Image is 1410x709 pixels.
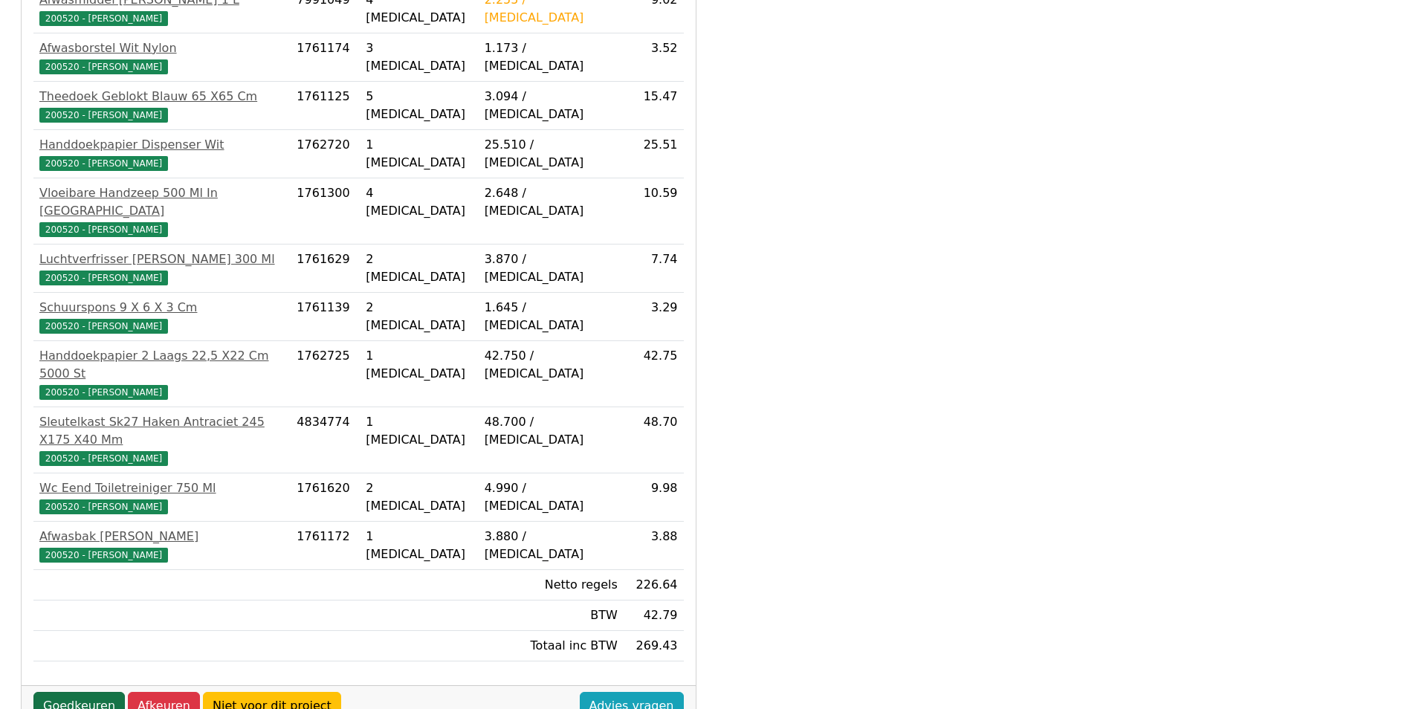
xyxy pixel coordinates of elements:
[624,341,684,407] td: 42.75
[39,88,285,123] a: Theedoek Geblokt Blauw 65 X65 Cm200520 - [PERSON_NAME]
[624,293,684,341] td: 3.29
[624,600,684,631] td: 42.79
[291,407,360,473] td: 4834774
[39,347,285,401] a: Handdoekpapier 2 Laags 22,5 X22 Cm 5000 St200520 - [PERSON_NAME]
[366,347,472,383] div: 1 [MEDICAL_DATA]
[624,245,684,293] td: 7.74
[485,184,618,220] div: 2.648 / [MEDICAL_DATA]
[366,479,472,515] div: 2 [MEDICAL_DATA]
[39,88,285,106] div: Theedoek Geblokt Blauw 65 X65 Cm
[39,528,285,563] a: Afwasbak [PERSON_NAME]200520 - [PERSON_NAME]
[291,293,360,341] td: 1761139
[39,11,168,26] span: 200520 - [PERSON_NAME]
[39,250,285,268] div: Luchtverfrisser [PERSON_NAME] 300 Ml
[485,528,618,563] div: 3.880 / [MEDICAL_DATA]
[624,130,684,178] td: 25.51
[366,39,472,75] div: 3 [MEDICAL_DATA]
[39,59,168,74] span: 200520 - [PERSON_NAME]
[39,499,168,514] span: 200520 - [PERSON_NAME]
[485,413,618,449] div: 48.700 / [MEDICAL_DATA]
[366,88,472,123] div: 5 [MEDICAL_DATA]
[39,39,285,57] div: Afwasborstel Wit Nylon
[39,184,285,238] a: Vloeibare Handzeep 500 Ml In [GEOGRAPHIC_DATA]200520 - [PERSON_NAME]
[624,178,684,245] td: 10.59
[291,130,360,178] td: 1762720
[39,299,285,317] div: Schuurspons 9 X 6 X 3 Cm
[624,33,684,82] td: 3.52
[366,136,472,172] div: 1 [MEDICAL_DATA]
[39,479,285,497] div: Wc Eend Toiletreiniger 750 Ml
[485,299,618,334] div: 1.645 / [MEDICAL_DATA]
[479,631,624,661] td: Totaal inc BTW
[39,347,285,383] div: Handdoekpapier 2 Laags 22,5 X22 Cm 5000 St
[39,451,168,466] span: 200520 - [PERSON_NAME]
[624,473,684,522] td: 9.98
[291,522,360,570] td: 1761172
[485,39,618,75] div: 1.173 / [MEDICAL_DATA]
[39,413,285,449] div: Sleutelkast Sk27 Haken Antraciet 245 X175 X40 Mm
[39,385,168,400] span: 200520 - [PERSON_NAME]
[624,631,684,661] td: 269.43
[39,413,285,467] a: Sleutelkast Sk27 Haken Antraciet 245 X175 X40 Mm200520 - [PERSON_NAME]
[366,184,472,220] div: 4 [MEDICAL_DATA]
[291,341,360,407] td: 1762725
[39,136,285,154] div: Handdoekpapier Dispenser Wit
[39,548,168,563] span: 200520 - [PERSON_NAME]
[479,600,624,631] td: BTW
[39,271,168,285] span: 200520 - [PERSON_NAME]
[624,570,684,600] td: 226.64
[485,479,618,515] div: 4.990 / [MEDICAL_DATA]
[291,473,360,522] td: 1761620
[39,156,168,171] span: 200520 - [PERSON_NAME]
[291,33,360,82] td: 1761174
[39,136,285,172] a: Handdoekpapier Dispenser Wit200520 - [PERSON_NAME]
[291,178,360,245] td: 1761300
[366,299,472,334] div: 2 [MEDICAL_DATA]
[366,528,472,563] div: 1 [MEDICAL_DATA]
[485,250,618,286] div: 3.870 / [MEDICAL_DATA]
[39,319,168,334] span: 200520 - [PERSON_NAME]
[485,136,618,172] div: 25.510 / [MEDICAL_DATA]
[39,222,168,237] span: 200520 - [PERSON_NAME]
[39,108,168,123] span: 200520 - [PERSON_NAME]
[366,413,472,449] div: 1 [MEDICAL_DATA]
[624,407,684,473] td: 48.70
[291,245,360,293] td: 1761629
[485,88,618,123] div: 3.094 / [MEDICAL_DATA]
[291,82,360,130] td: 1761125
[39,184,285,220] div: Vloeibare Handzeep 500 Ml In [GEOGRAPHIC_DATA]
[39,479,285,515] a: Wc Eend Toiletreiniger 750 Ml200520 - [PERSON_NAME]
[366,250,472,286] div: 2 [MEDICAL_DATA]
[39,250,285,286] a: Luchtverfrisser [PERSON_NAME] 300 Ml200520 - [PERSON_NAME]
[39,39,285,75] a: Afwasborstel Wit Nylon200520 - [PERSON_NAME]
[39,528,285,545] div: Afwasbak [PERSON_NAME]
[485,347,618,383] div: 42.750 / [MEDICAL_DATA]
[39,299,285,334] a: Schuurspons 9 X 6 X 3 Cm200520 - [PERSON_NAME]
[479,570,624,600] td: Netto regels
[624,522,684,570] td: 3.88
[624,82,684,130] td: 15.47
